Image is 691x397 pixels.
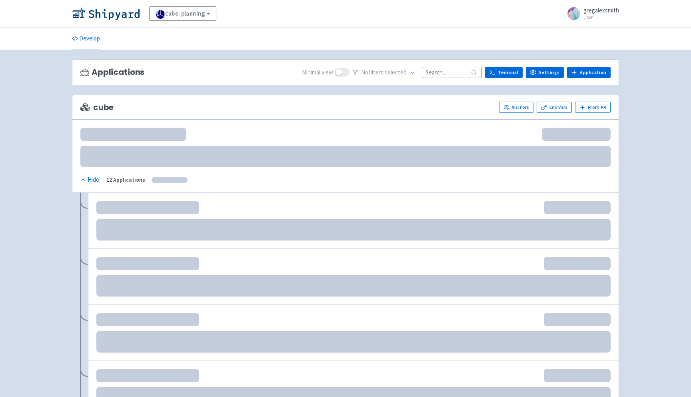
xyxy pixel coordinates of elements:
span: cube [80,103,114,112]
a: gregalexsmith User [563,7,619,20]
a: Develop [72,28,100,50]
input: Search... [422,67,482,78]
a: Settings [526,67,564,78]
a: Terminal [485,67,523,78]
button: From PR [575,102,611,113]
a: Visitors [499,102,533,113]
span: Minimal view [302,68,333,77]
div: Hide [80,175,99,184]
a: Application [567,67,611,78]
h3: Applications [80,68,144,77]
span: No filter s [361,68,407,77]
img: Shipyard logo [72,7,140,20]
div: 12 Applications [106,175,145,184]
a: cube-planning [149,6,216,21]
small: User [583,15,619,20]
a: Env Vars [537,102,572,113]
span: selected [385,68,407,76]
span: gregalexsmith [583,6,619,14]
button: Hide [80,175,100,184]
